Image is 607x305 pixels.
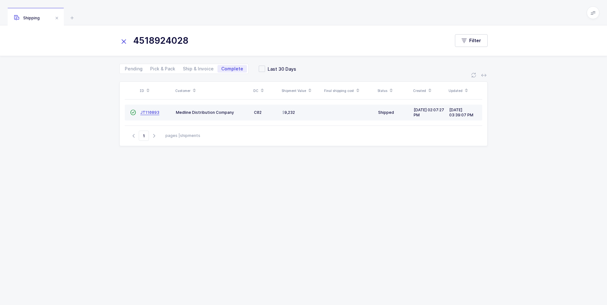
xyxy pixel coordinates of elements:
[414,107,444,117] span: [DATE] 02:07:27 PM
[449,85,480,96] div: Updated
[378,110,409,115] div: Shipped
[413,85,445,96] div: Created
[253,85,278,96] div: DC
[324,85,374,96] div: Final shipping cost
[183,67,214,71] span: Ship & Invoice
[469,37,481,44] span: Filter
[165,133,200,139] div: pages | shipments
[254,110,262,115] span: C02
[139,131,149,141] span: Go to
[282,85,320,96] div: Shipment Value
[265,66,296,72] span: Last 30 Days
[130,110,136,115] span: 
[221,67,243,71] span: Complete
[125,67,143,71] span: Pending
[140,85,171,96] div: ID
[455,34,488,47] button: Filter
[150,67,175,71] span: Pick & Pack
[377,85,409,96] div: Status
[119,33,442,48] input: Search for Shipments...
[176,110,234,115] span: Medline Distribution Company
[449,107,473,117] span: [DATE] 03:39:07 PM
[282,110,295,115] span: 9,232
[14,16,40,20] span: Shipping
[140,110,159,115] span: JT110893
[175,85,250,96] div: Customer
